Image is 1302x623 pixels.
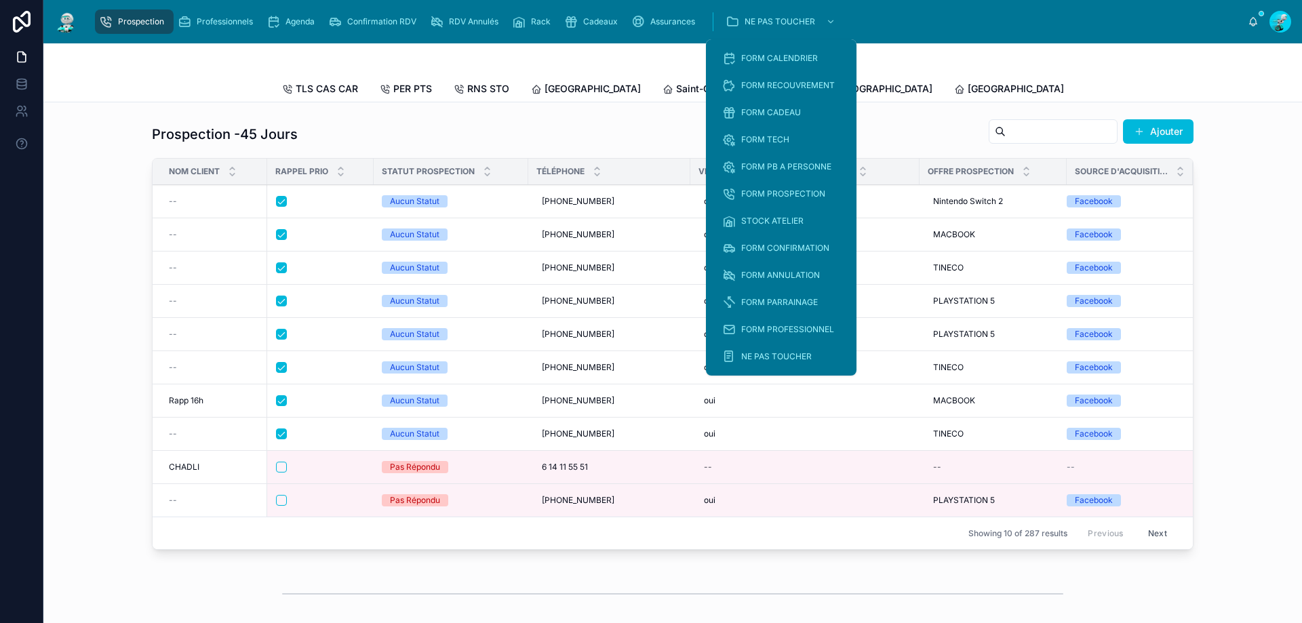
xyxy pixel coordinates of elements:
div: Facebook [1075,195,1113,207]
a: FORM PARRAINAGE [714,290,848,315]
a: PLAYSTATION 5 [928,323,1059,345]
a: -- [169,362,259,373]
a: oui [698,423,911,445]
div: Facebook [1075,262,1113,274]
a: -- [169,262,259,273]
a: -- [928,456,1059,478]
span: oui [704,296,715,306]
a: Rack [508,9,560,34]
div: Aucun Statut [390,228,439,241]
span: -- [1067,462,1075,473]
span: FORM ANNULATION [741,270,820,281]
a: -- [698,456,911,478]
span: STOCK ATELIER [741,216,804,226]
span: -- [169,495,177,506]
div: -- [704,462,712,473]
span: RDV Annulés [449,16,498,27]
span: FORM CONFIRMATION [741,243,829,254]
a: FORM CONFIRMATION [714,236,848,260]
span: -- [169,262,177,273]
div: Pas Répondu [390,494,440,506]
a: oui [698,357,911,378]
div: Facebook [1075,395,1113,407]
span: MACBOOK [933,229,975,240]
span: Confirmation RDV [347,16,416,27]
span: RNS STO [467,82,509,96]
span: Prospection [118,16,164,27]
div: Aucun Statut [390,361,439,374]
a: Nintendo Switch 2 [928,190,1059,212]
a: Facebook [1067,262,1177,274]
a: -- [169,428,259,439]
button: Ajouter [1123,119,1193,144]
a: Facebook [1067,395,1177,407]
a: Facebook [1067,361,1177,374]
div: Facebook [1075,361,1113,374]
a: oui [698,290,911,312]
a: FORM PB A PERSONNE [714,155,848,179]
span: oui [704,495,715,506]
div: Pas Répondu [390,461,440,473]
span: oui [704,395,715,406]
a: Confirmation RDV [324,9,426,34]
a: [PHONE_NUMBER] [536,323,682,345]
a: [PHONE_NUMBER] [536,390,682,411]
a: Facebook [1067,295,1177,307]
a: TINECO [928,357,1059,378]
a: Aucun Statut [382,361,520,374]
span: FORM CALENDRIER [741,53,818,64]
a: Prospection [95,9,174,34]
span: FORM PARRAINAGE [741,297,818,308]
span: FORM PROSPECTION [741,188,825,199]
span: Rappel Prio [275,166,328,177]
a: [PHONE_NUMBER] [536,224,682,245]
a: 6 14 11 55 51 [536,456,682,478]
span: Saint-Orens [676,82,730,96]
a: Cadeaux [560,9,627,34]
a: FORM CADEAU [714,100,848,125]
a: oui [698,489,911,511]
a: Aucun Statut [382,262,520,274]
a: FORM PROFESSIONNEL [714,317,848,342]
a: oui [698,390,911,411]
div: Aucun Statut [390,262,439,274]
div: Facebook [1075,494,1113,506]
span: Rapp 16h [169,395,203,406]
a: oui [698,323,911,345]
span: -- [169,229,177,240]
span: 6 14 11 55 51 [542,462,588,473]
a: Facebook [1067,428,1177,440]
a: NE PAS TOUCHER [714,344,848,369]
span: Showing 10 of 287 results [968,528,1067,539]
span: Nom Client [169,166,220,177]
span: oui [704,196,715,207]
a: [GEOGRAPHIC_DATA] [531,77,641,104]
span: [PHONE_NUMBER] [542,395,614,406]
span: oui [704,329,715,340]
a: -- [1067,462,1177,473]
a: Facebook [1067,328,1177,340]
span: [PHONE_NUMBER] [542,428,614,439]
a: [GEOGRAPHIC_DATA] [954,77,1064,104]
a: Saint-Orens [663,77,730,104]
span: [GEOGRAPHIC_DATA] [968,82,1064,96]
span: -- [169,196,177,207]
span: -- [169,428,177,439]
div: Aucun Statut [390,295,439,307]
span: FORM CADEAU [741,107,801,118]
a: [GEOGRAPHIC_DATA] [823,77,932,104]
a: Aucun Statut [382,328,520,340]
span: Téléphone [536,166,585,177]
span: TINECO [933,362,964,373]
h1: Prospection -45 Jours [152,125,298,144]
span: oui [704,362,715,373]
span: TLS CAS CAR [296,82,358,96]
span: Source d'acquisition [1075,166,1168,177]
a: Aucun Statut [382,195,520,207]
span: PLAYSTATION 5 [933,329,995,340]
span: [PHONE_NUMBER] [542,495,614,506]
span: [GEOGRAPHIC_DATA] [545,82,641,96]
a: PLAYSTATION 5 [928,290,1059,312]
div: Aucun Statut [390,428,439,440]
